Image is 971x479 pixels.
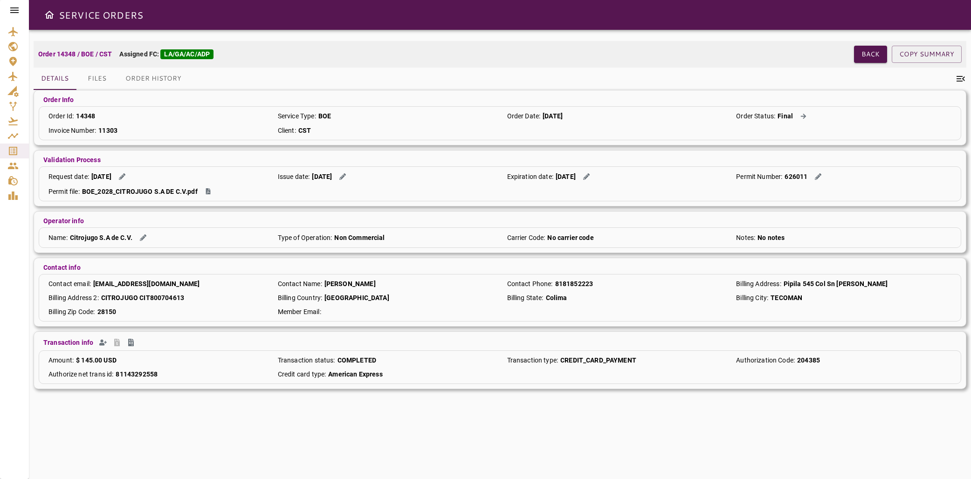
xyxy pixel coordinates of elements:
[97,336,109,349] span: Create Quickbooks Contact
[507,356,558,365] p: Transaction type :
[785,172,807,181] p: 626011
[278,307,321,316] p: Member Email :
[278,126,296,135] p: Client :
[797,356,820,365] p: 204385
[48,356,74,365] p: Amount :
[507,172,553,181] p: Expiration date :
[507,293,544,302] p: Billing State :
[778,111,793,121] p: Final
[278,279,322,288] p: Contact Name :
[111,336,123,349] span: Create Preinvoice
[507,111,541,121] p: Order Date :
[59,7,143,22] h6: SERVICE ORDERS
[324,293,389,302] p: [GEOGRAPHIC_DATA]
[811,171,825,182] button: Edit
[119,49,213,59] p: Assigned FC:
[334,233,385,242] p: Non Commercial
[736,233,755,242] p: Notes :
[48,233,68,242] p: Name :
[48,111,74,121] p: Order Id :
[318,111,331,121] p: BOE
[547,233,593,242] p: No carrier code
[34,68,76,90] button: Details
[48,187,80,196] p: Permit file :
[337,356,376,365] p: COMPLETED
[546,293,567,302] p: Colima
[43,216,84,226] p: Operator info
[48,370,113,379] p: Authorize net trans id :
[97,307,117,316] p: 28150
[48,279,91,288] p: Contact email :
[48,307,95,316] p: Billing Zip Code :
[543,111,563,121] p: [DATE]
[278,172,310,181] p: Issue date :
[507,233,545,242] p: Carrier Code :
[555,279,593,288] p: 8181852223
[48,126,96,135] p: Invoice Number :
[115,171,129,182] button: Edit
[278,111,316,121] p: Service Type :
[43,155,101,164] p: Validation Process
[278,370,326,379] p: Credit card type :
[507,279,553,288] p: Contact Phone :
[560,356,636,365] p: CREDIT_CARD_PAYMENT
[854,46,887,63] button: Back
[76,356,117,365] p: $ 145.00 USD
[797,111,810,121] button: Action
[278,233,332,242] p: Type of Operation :
[118,68,189,90] button: Order History
[160,49,213,59] div: LA/GA/AC/ADP
[736,172,782,181] p: Permit Number :
[48,172,89,181] p: Request date :
[336,171,350,182] button: Edit
[736,356,795,365] p: Authorization Code :
[101,293,184,302] p: CITROJUGO CIT800704613
[43,338,93,347] p: Transaction info
[556,172,576,181] p: [DATE]
[579,171,593,182] button: Edit
[278,293,322,302] p: Billing Country :
[40,6,59,24] button: Open drawer
[892,46,962,63] button: COPY SUMMARY
[48,293,99,302] p: Billing Address 2 :
[758,233,785,242] p: No notes
[76,111,95,121] p: 14348
[278,356,335,365] p: Transaction status :
[43,263,81,272] p: Contact info
[771,293,802,302] p: TECOMAN
[201,186,215,196] button: Action
[312,172,332,181] p: [DATE]
[736,293,768,302] p: Billing City :
[76,68,118,90] button: Files
[98,126,117,135] p: 11303
[70,233,132,242] p: Citrojugo S.A de C.V.
[736,279,781,288] p: Billing Address :
[38,49,112,59] p: Order 14348 / BOE / CST
[43,95,74,104] p: Order Info
[116,370,158,379] p: 81143292558
[125,336,137,349] span: Create Invoice
[784,279,888,288] p: Pipila 545 Col Sn [PERSON_NAME]
[82,187,198,196] p: BOE_2028_CITROJUGO S.A DE C.V.pdf
[91,172,111,181] p: [DATE]
[324,279,376,288] p: [PERSON_NAME]
[136,233,150,243] button: Edit
[736,111,775,121] p: Order Status :
[298,126,311,135] p: CST
[328,370,382,379] p: American Express
[93,279,200,288] p: [EMAIL_ADDRESS][DOMAIN_NAME]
